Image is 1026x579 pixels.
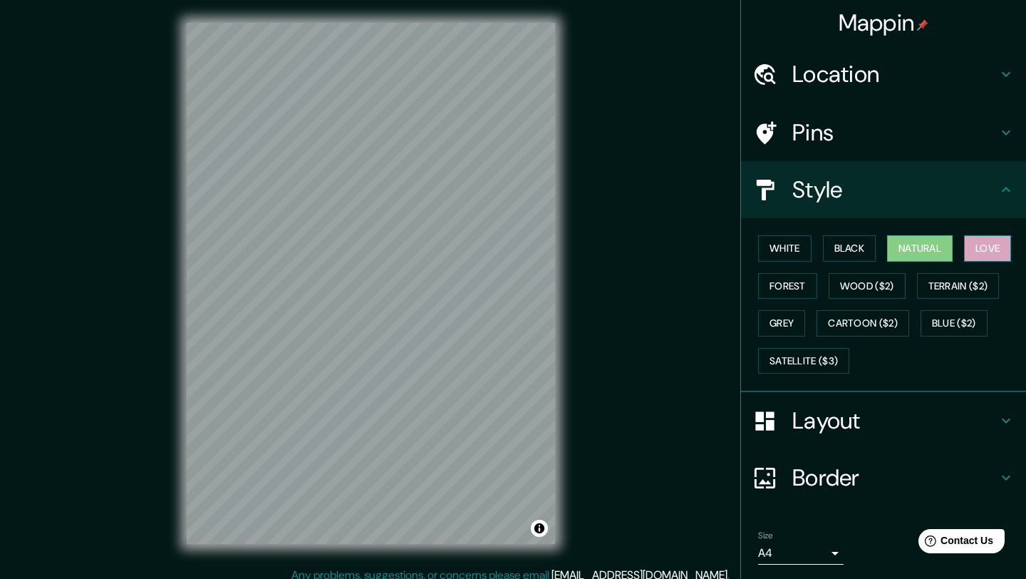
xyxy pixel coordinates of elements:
[741,449,1026,506] div: Border
[792,118,997,147] h4: Pins
[792,406,997,435] h4: Layout
[792,463,997,492] h4: Border
[917,19,928,31] img: pin-icon.png
[829,273,906,299] button: Wood ($2)
[792,175,997,204] h4: Style
[839,9,929,37] h4: Mappin
[823,235,876,262] button: Black
[741,161,1026,218] div: Style
[917,273,1000,299] button: Terrain ($2)
[921,310,988,337] button: Blue ($2)
[187,23,555,544] canvas: Map
[758,348,849,374] button: Satellite ($3)
[758,310,805,337] button: Grey
[817,310,909,337] button: Cartoon ($2)
[758,235,812,262] button: White
[964,235,1011,262] button: Love
[741,392,1026,449] div: Layout
[758,273,817,299] button: Forest
[887,235,953,262] button: Natural
[792,60,997,88] h4: Location
[758,530,773,542] label: Size
[899,523,1010,563] iframe: Help widget launcher
[741,46,1026,103] div: Location
[758,542,844,565] div: A4
[741,104,1026,161] div: Pins
[531,520,548,537] button: Toggle attribution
